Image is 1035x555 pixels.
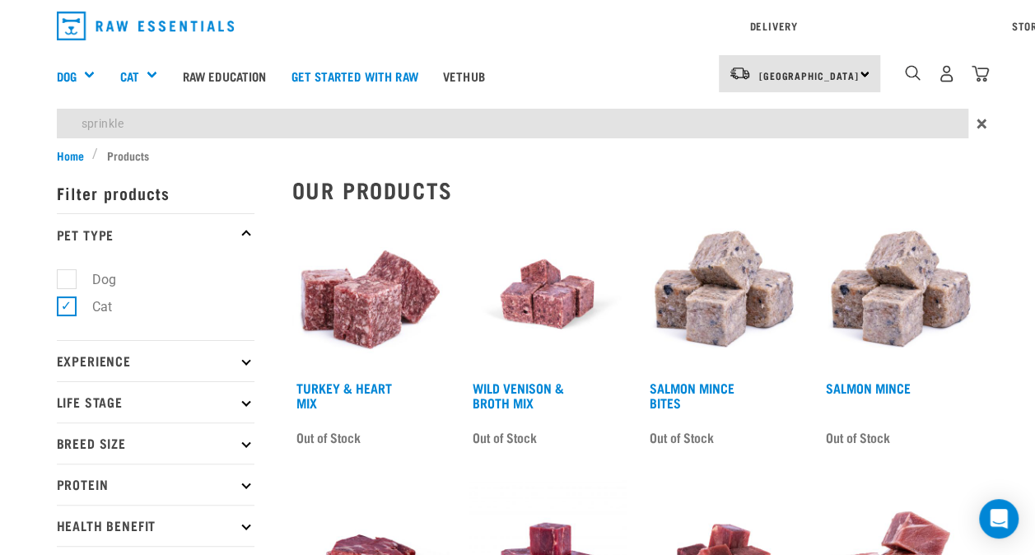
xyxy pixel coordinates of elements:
img: Pile Of Cubed Turkey Heart Mix For Pets [292,216,450,373]
p: Health Benefit [57,505,254,546]
img: home-icon-1@2x.png [905,65,921,81]
nav: dropdown navigation [44,5,992,47]
a: Dog [57,67,77,86]
h2: Our Products [292,177,979,203]
span: Home [57,147,84,164]
img: user.png [938,65,955,82]
img: 1141 Salmon Mince 01 [646,216,803,373]
img: Raw Essentials Logo [57,12,235,40]
a: Cat [119,67,138,86]
p: Protein [57,464,254,505]
a: Delivery [749,23,797,29]
nav: breadcrumbs [57,147,979,164]
img: Vension and heart [469,216,626,373]
span: Out of Stock [826,425,890,450]
span: Out of Stock [473,425,537,450]
p: Filter products [57,172,254,213]
a: Salmon Mince Bites [650,384,734,406]
div: Open Intercom Messenger [979,499,1019,539]
a: Raw Education [170,43,278,109]
span: × [977,109,987,138]
img: 1141 Salmon Mince 01 [822,216,979,373]
a: Wild Venison & Broth Mix [473,384,564,406]
p: Pet Type [57,213,254,254]
span: [GEOGRAPHIC_DATA] [759,72,859,78]
span: Out of Stock [650,425,714,450]
span: Out of Stock [296,425,361,450]
p: Experience [57,340,254,381]
a: Home [57,147,93,164]
p: Breed Size [57,422,254,464]
label: Cat [66,296,119,317]
p: Life Stage [57,381,254,422]
img: van-moving.png [729,66,751,81]
input: Search... [57,109,968,138]
a: Salmon Mince [826,384,911,391]
a: Get started with Raw [279,43,431,109]
a: Turkey & Heart Mix [296,384,392,406]
a: Vethub [431,43,497,109]
img: home-icon@2x.png [972,65,989,82]
label: Dog [66,269,123,290]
